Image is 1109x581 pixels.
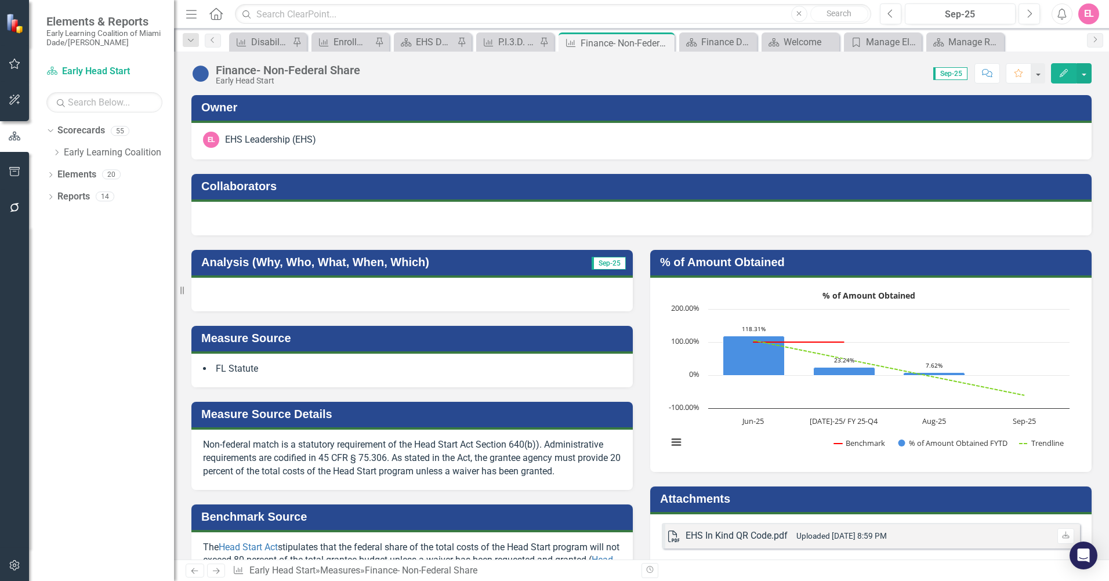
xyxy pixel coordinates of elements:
[57,168,96,181] a: Elements
[498,35,537,49] div: P.I.3.D. Enrollment and Attendance (Monthly Enrollment): Percent of Monthly Enrollment (Upward Tr...
[96,192,114,202] div: 14
[232,35,289,49] a: Disabilities (Enrollment): Percent of children with a diagnosed disability (Upward Trend is Good)
[866,35,919,49] div: Manage Elements
[662,286,1075,460] svg: Interactive chart
[834,356,854,364] text: 23.24%
[57,190,90,204] a: Reports
[1019,438,1064,448] button: Show Trendline
[334,35,372,49] div: Enrollment and Attendance (Monthly Attendance): Percent of Average Monthly Attendance (Upward Tre...
[201,408,627,420] h3: Measure Source Details
[233,564,633,578] div: » »
[671,303,700,313] text: 200.00%
[592,257,626,270] span: Sep-25
[668,434,684,451] button: View chart menu, % of Amount Obtained
[742,325,766,333] text: 118.31%
[111,126,129,136] div: 55
[926,361,943,369] text: 7.62%
[822,290,915,301] text: % of Amount Obtained
[203,438,621,478] p: Non-federal match is a statutory requirement of the Head Start Act Section 640(b)). Administrativ...
[365,565,477,576] div: Finance- Non-Federal Share
[662,286,1080,460] div: % of Amount Obtained. Highcharts interactive chart.
[905,3,1016,24] button: Sep-25
[660,256,1086,268] h3: % of Amount Obtained
[898,438,1007,448] button: Show % of Amount Obtained FYTD
[814,368,875,376] path: Jul-25/ FY 25-Q4, 23.23512176. % of Amount Obtained FYTD.
[416,35,454,49] div: EHS Dashboard
[216,64,360,77] div: Finance- Non-Federal Share
[216,363,258,374] span: FL Statute
[320,565,360,576] a: Measures
[46,92,162,112] input: Search Below...
[909,8,1012,21] div: Sep-25
[922,416,946,426] text: Aug-25
[249,565,316,576] a: Early Head Start
[251,35,289,49] div: Disabilities (Enrollment): Percent of children with a diagnosed disability (Upward Trend is Good)
[682,35,754,49] a: Finance Dashboard
[741,416,764,426] text: Jun-25
[219,542,278,553] a: Head Start Act
[581,36,672,50] div: Finance- Non-Federal Share
[796,531,887,540] small: Uploaded [DATE] 8:59 PM
[904,373,965,376] path: Aug-25, 7.62010228. % of Amount Obtained FYTD.
[46,14,162,28] span: Elements & Reports
[57,124,105,137] a: Scorecards
[810,6,868,22] button: Search
[102,170,121,180] div: 20
[201,510,627,523] h3: Benchmark Source
[948,35,1001,49] div: Manage Reports
[810,416,878,426] text: [DATE]-25/ FY 25-Q4
[660,492,1086,505] h3: Attachments
[397,35,454,49] a: EHS Dashboard
[225,133,316,147] div: EHS Leadership (EHS)
[834,438,885,448] button: Show Benchmark
[723,309,1025,376] g: % of Amount Obtained FYTD, series 2 of 3. Bar series with 4 bars.
[929,35,1001,49] a: Manage Reports
[701,35,754,49] div: Finance Dashboard
[6,13,26,34] img: ClearPoint Strategy
[235,4,871,24] input: Search ClearPoint...
[201,256,570,268] h3: Analysis (Why, Who, What, When, Which)
[216,77,360,85] div: Early Head Start
[1078,3,1099,24] button: EL
[784,35,836,49] div: Welcome
[1013,416,1036,426] text: Sep-25
[723,336,785,376] path: Jun-25, 118.31495563. % of Amount Obtained FYTD.
[64,146,174,159] a: Early Learning Coalition
[671,336,700,346] text: 100.00%
[314,35,372,49] a: Enrollment and Attendance (Monthly Attendance): Percent of Average Monthly Attendance (Upward Tre...
[847,35,919,49] a: Manage Elements
[1070,542,1097,569] div: Open Intercom Messenger
[203,132,219,148] div: EL
[46,28,162,48] small: Early Learning Coalition of Miami Dade/[PERSON_NAME]
[191,64,210,83] img: No Information
[933,67,967,80] span: Sep-25
[764,35,836,49] a: Welcome
[827,9,851,18] span: Search
[689,369,700,379] text: 0%
[201,180,1086,193] h3: Collaborators
[46,65,162,78] a: Early Head Start
[686,529,788,543] div: EHS In Kind QR Code.pdf
[669,402,700,412] text: -100.00%
[479,35,537,49] a: P.I.3.D. Enrollment and Attendance (Monthly Enrollment): Percent of Monthly Enrollment (Upward Tr...
[201,332,627,344] h3: Measure Source
[201,101,1086,114] h3: Owner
